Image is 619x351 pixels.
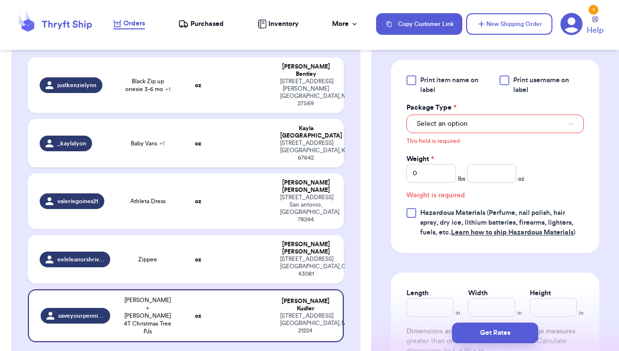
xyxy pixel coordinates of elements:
span: Purchased [190,19,224,29]
button: Copy Customer Link [376,13,462,35]
label: Package Type [406,103,456,113]
a: Orders [113,19,145,29]
span: + 1 [159,140,165,146]
strong: oz [195,313,201,319]
span: _kaylalyon [57,140,86,147]
strong: oz [195,140,201,146]
button: New Shipping Order [466,13,552,35]
a: Inventory [258,19,299,29]
span: Black Zip up onesie 3-6 mo [122,77,173,93]
span: Hazardous Materials [420,210,485,216]
span: in [517,309,522,317]
div: [PERSON_NAME] Bentley [280,63,332,78]
span: eeleleanorshriver [57,256,105,263]
a: Purchased [178,19,224,29]
div: Weight is required [406,190,584,200]
span: in [455,309,460,317]
span: Orders [123,19,145,28]
span: [PERSON_NAME] + [PERSON_NAME] 4T Christmas Tree PJs [122,296,173,335]
div: [STREET_ADDRESS] [GEOGRAPHIC_DATA] , MD 21224 [280,312,331,334]
label: Height [530,288,551,298]
strong: oz [195,198,201,204]
div: [PERSON_NAME] [PERSON_NAME] [280,241,332,256]
span: Baby Vans [131,140,165,147]
span: Athleta Dress [130,197,166,205]
span: + 1 [165,86,170,92]
div: More [332,19,358,29]
span: Help [587,24,603,36]
span: Inventory [268,19,299,29]
div: Kayla [GEOGRAPHIC_DATA] [280,125,332,140]
span: valeriegoines21 [57,197,98,205]
div: [PERSON_NAME] Kudler [280,298,331,312]
span: Select an option [417,119,468,129]
div: [STREET_ADDRESS] [GEOGRAPHIC_DATA] , OH 43081 [280,256,332,278]
a: 1 [560,13,583,35]
label: Weight [406,154,434,164]
span: saveyourpennies01 [58,312,105,320]
strong: oz [195,257,201,262]
div: [PERSON_NAME] [PERSON_NAME] [280,179,332,194]
span: lbs [458,175,465,183]
button: Select an option [406,115,584,133]
a: Help [587,16,603,36]
span: in [579,309,584,317]
span: Print username on label [513,75,584,95]
span: oz [518,175,524,183]
span: justkenzielynn [57,81,96,89]
div: [STREET_ADDRESS][PERSON_NAME] [GEOGRAPHIC_DATA] , NC 27569 [280,78,332,107]
div: 1 [589,5,598,15]
label: Length [406,288,429,298]
a: Learn how to ship Hazardous Materials [451,229,573,236]
span: Print item name on label [420,75,493,95]
span: Zippee [138,256,157,263]
div: [STREET_ADDRESS] San antonio , [GEOGRAPHIC_DATA] 78244 [280,194,332,223]
strong: oz [195,82,201,88]
span: (Perfume, nail polish, hair spray, dry ice, lithium batteries, firearms, lighters, fuels, etc. ) [420,210,575,236]
button: Get Rates [452,323,538,343]
p: This field is required [406,137,460,145]
label: Width [468,288,488,298]
div: [STREET_ADDRESS] [GEOGRAPHIC_DATA] , KS 67642 [280,140,332,162]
